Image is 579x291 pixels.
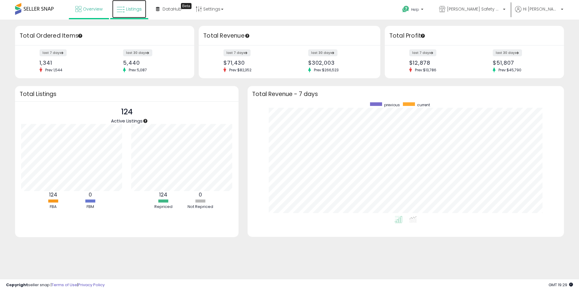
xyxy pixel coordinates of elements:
div: $71,430 [223,60,285,66]
span: previous [384,102,400,107]
div: FBA [35,204,71,210]
div: Tooltip anchor [143,118,148,124]
div: Tooltip anchor [245,33,250,39]
div: $302,003 [308,60,370,66]
span: Prev: $266,523 [311,67,342,73]
div: Tooltip anchor [420,33,426,39]
span: Overview [83,6,103,12]
a: Help [397,1,429,20]
div: $51,807 [493,60,553,66]
label: last 7 days [40,49,67,56]
div: Repriced [145,204,182,210]
b: 0 [199,191,202,198]
h3: Total Profit [389,32,559,40]
h3: Total Ordered Items [20,32,190,40]
span: Prev: $45,790 [495,67,524,73]
label: last 7 days [409,49,436,56]
div: Tooltip anchor [181,3,191,9]
b: 0 [89,191,92,198]
label: last 7 days [223,49,251,56]
label: last 30 days [123,49,152,56]
div: Not Repriced [182,204,219,210]
div: FBM [72,204,108,210]
span: Listings [126,6,142,12]
span: Prev: $82,352 [226,67,255,73]
div: 5,440 [123,60,184,66]
span: DataHub [163,6,182,12]
p: 124 [111,106,143,118]
span: current [417,102,430,107]
span: [PERSON_NAME] Safety & Supply [447,6,501,12]
div: Tooltip anchor [78,33,83,39]
label: last 30 days [493,49,522,56]
span: Prev: 1,544 [42,67,65,73]
b: 124 [159,191,167,198]
div: $12,878 [409,60,470,66]
h3: Total Listings [20,92,234,96]
span: Prev: 5,087 [126,67,150,73]
span: Active Listings [111,118,143,124]
b: 124 [49,191,57,198]
h3: Total Revenue - 7 days [252,92,559,96]
span: Prev: $13,786 [412,67,439,73]
label: last 30 days [308,49,337,56]
span: Hi [PERSON_NAME] [523,6,559,12]
a: Hi [PERSON_NAME] [515,6,563,20]
div: 1,341 [40,60,100,66]
i: Get Help [402,5,410,13]
span: Help [411,7,419,12]
h3: Total Revenue [203,32,376,40]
